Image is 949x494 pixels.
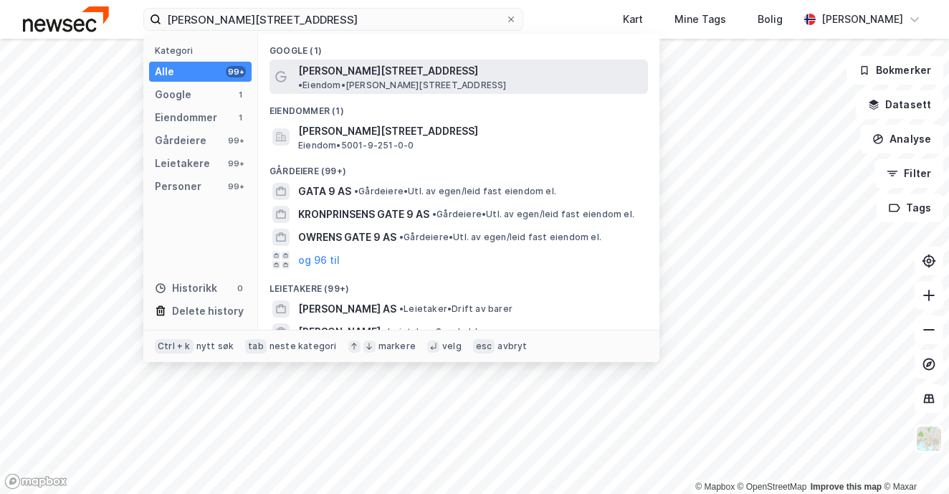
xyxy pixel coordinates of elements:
[432,209,634,220] span: Gårdeiere • Utl. av egen/leid fast eiendom el.
[155,63,174,80] div: Alle
[473,339,495,353] div: esc
[155,178,201,195] div: Personer
[298,80,302,90] span: •
[383,326,477,338] span: Leietaker • Sauehold
[4,473,67,490] a: Mapbox homepage
[497,341,527,352] div: avbryt
[226,181,246,192] div: 99+
[856,90,943,119] button: Datasett
[821,11,903,28] div: [PERSON_NAME]
[298,62,478,80] span: [PERSON_NAME][STREET_ADDRESS]
[354,186,358,196] span: •
[258,272,659,298] div: Leietakere (99+)
[877,194,943,222] button: Tags
[298,183,351,200] span: GATA 9 AS
[298,140,414,151] span: Eiendom • 5001-9-251-0-0
[874,159,943,188] button: Filter
[155,132,206,149] div: Gårdeiere
[155,155,210,172] div: Leietakere
[298,323,381,341] span: [PERSON_NAME]
[758,11,783,28] div: Bolig
[155,86,191,103] div: Google
[155,339,194,353] div: Ctrl + k
[399,303,404,314] span: •
[378,341,416,352] div: markere
[432,209,437,219] span: •
[298,252,340,269] button: og 96 til
[298,206,429,223] span: KRONPRINSENS GATE 9 AS
[877,425,949,494] iframe: Chat Widget
[155,109,217,126] div: Eiendommer
[258,94,659,120] div: Eiendommer (1)
[155,280,217,297] div: Historikk
[811,482,882,492] a: Improve this map
[298,123,642,140] span: [PERSON_NAME][STREET_ADDRESS]
[738,482,807,492] a: OpenStreetMap
[847,56,943,85] button: Bokmerker
[226,158,246,169] div: 99+
[234,89,246,100] div: 1
[399,303,512,315] span: Leietaker • Drift av barer
[234,282,246,294] div: 0
[258,34,659,60] div: Google (1)
[298,300,396,318] span: [PERSON_NAME] AS
[399,232,404,242] span: •
[298,229,396,246] span: OWRENS GATE 9 AS
[155,45,252,56] div: Kategori
[695,482,735,492] a: Mapbox
[399,232,601,243] span: Gårdeiere • Utl. av egen/leid fast eiendom el.
[877,425,949,494] div: Kontrollprogram for chat
[245,339,267,353] div: tab
[383,326,388,337] span: •
[298,80,507,91] span: Eiendom • [PERSON_NAME][STREET_ADDRESS]
[226,135,246,146] div: 99+
[196,341,234,352] div: nytt søk
[623,11,643,28] div: Kart
[258,154,659,180] div: Gårdeiere (99+)
[354,186,556,197] span: Gårdeiere • Utl. av egen/leid fast eiendom el.
[270,341,337,352] div: neste kategori
[860,125,943,153] button: Analyse
[172,303,244,320] div: Delete history
[226,66,246,77] div: 99+
[234,112,246,123] div: 1
[161,9,505,30] input: Søk på adresse, matrikkel, gårdeiere, leietakere eller personer
[674,11,726,28] div: Mine Tags
[442,341,462,352] div: velg
[23,6,109,32] img: newsec-logo.f6e21ccffca1b3a03d2d.png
